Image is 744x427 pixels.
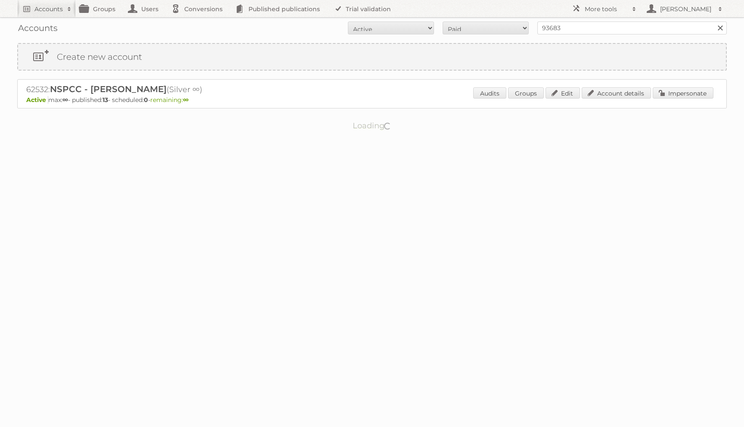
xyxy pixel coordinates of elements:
a: Impersonate [653,87,713,99]
strong: ∞ [183,96,189,104]
a: Account details [582,87,651,99]
p: Loading [325,117,419,134]
h2: 62532: (Silver ∞) [26,84,328,95]
span: NSPCC - [PERSON_NAME] [50,84,167,94]
a: Groups [508,87,544,99]
a: Audits [473,87,506,99]
h2: [PERSON_NAME] [658,5,714,13]
h2: Accounts [34,5,63,13]
strong: ∞ [62,96,68,104]
strong: 13 [102,96,108,104]
a: Create new account [18,44,726,70]
strong: 0 [144,96,148,104]
span: remaining: [150,96,189,104]
h2: More tools [585,5,628,13]
span: Active [26,96,48,104]
a: Edit [546,87,580,99]
p: max: - published: - scheduled: - [26,96,718,104]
